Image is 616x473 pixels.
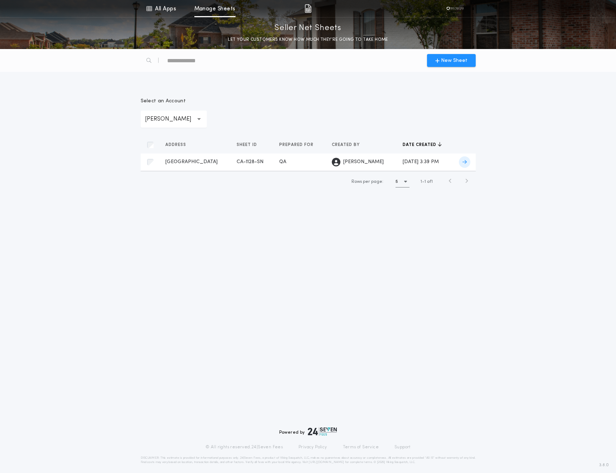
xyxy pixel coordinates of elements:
[309,461,344,464] a: [URL][DOMAIN_NAME]
[228,36,388,43] p: LET YOUR CUSTOMERS KNOW HOW MUCH THEY’RE GOING TO TAKE HOME
[421,180,422,184] span: 1
[441,57,467,64] span: New Sheet
[332,142,361,148] span: Created by
[427,179,433,185] span: of 1
[141,111,207,128] button: [PERSON_NAME]
[237,141,262,148] button: Sheet ID
[403,159,439,165] span: [DATE] 3:39 PM
[396,176,409,187] button: 5
[145,115,203,123] p: [PERSON_NAME]
[332,141,365,148] button: Created by
[237,142,258,148] span: Sheet ID
[425,180,426,184] span: 1
[299,444,327,450] a: Privacy Policy
[396,178,398,185] h1: 5
[279,427,337,436] div: Powered by
[444,5,466,12] img: vs-icon
[279,159,286,165] span: QA
[427,54,476,67] button: New Sheet
[165,141,191,148] button: Address
[403,142,438,148] span: Date created
[205,444,283,450] p: © All rights reserved. 24|Seven Fees
[599,462,609,468] span: 3.8.0
[308,427,337,436] img: logo
[165,159,218,165] span: [GEOGRAPHIC_DATA]
[403,141,442,148] button: Date created
[343,159,384,166] span: [PERSON_NAME]
[305,4,311,13] img: img
[275,23,341,34] p: Seller Net Sheets
[343,444,379,450] a: Terms of Service
[165,142,188,148] span: Address
[394,444,411,450] a: Support
[279,142,315,148] span: Prepared for
[237,159,263,165] span: CA-1128-SN
[141,456,476,464] p: DISCLAIMER: This estimate is provided for informational purposes only. 24|Seven Fees, a product o...
[351,180,383,184] span: Rows per page:
[141,98,207,105] p: Select an Account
